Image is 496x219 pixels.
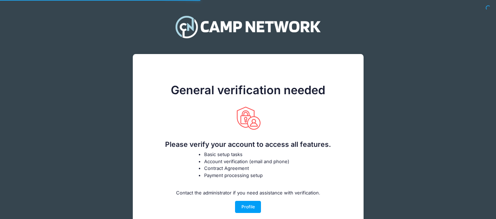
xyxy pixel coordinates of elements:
[143,140,353,149] h2: Please verify your account to access all features.
[143,83,353,97] h1: General verification needed
[235,201,261,213] a: Profile
[204,158,301,165] li: Account verification (email and phone)
[176,189,320,197] p: Contact the administrator if you need assistance with verification.
[204,172,301,179] li: Payment processing setup
[204,151,301,158] li: Basic setup tasks
[204,165,301,172] li: Contract Agreement
[172,11,325,43] img: Camp Network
